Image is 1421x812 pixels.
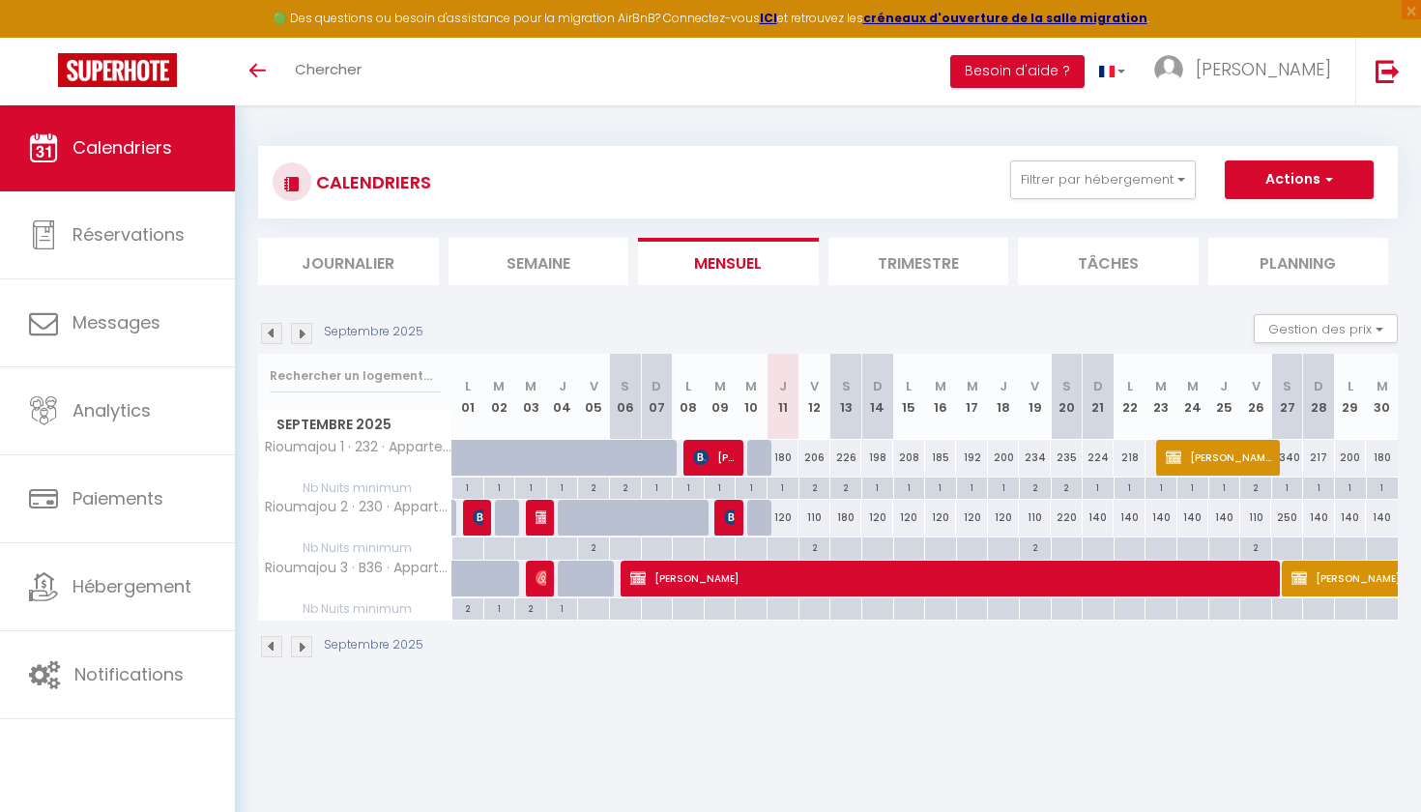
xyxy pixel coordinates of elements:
[1145,354,1177,440] th: 23
[988,354,1020,440] th: 18
[1303,440,1335,476] div: 217
[1177,478,1208,496] div: 1
[861,440,893,476] div: 198
[736,354,768,440] th: 10
[452,478,483,496] div: 1
[536,560,546,596] span: [PERSON_NAME]
[799,537,830,556] div: 2
[259,478,451,499] span: Nb Nuits minimum
[693,439,736,476] span: [PERSON_NAME]
[1271,440,1303,476] div: 340
[72,135,172,159] span: Calendriers
[578,537,609,556] div: 2
[768,500,799,536] div: 120
[1052,478,1083,496] div: 2
[893,440,925,476] div: 208
[724,499,735,536] span: [PERSON_NAME]
[1314,377,1323,395] abbr: D
[988,500,1020,536] div: 120
[768,440,799,476] div: 180
[493,377,505,395] abbr: M
[1335,500,1367,536] div: 140
[830,440,862,476] div: 226
[1252,377,1261,395] abbr: V
[610,478,641,496] div: 2
[893,500,925,536] div: 120
[324,323,423,341] p: Septembre 2025
[1083,500,1115,536] div: 140
[798,440,830,476] div: 206
[861,500,893,536] div: 120
[1377,377,1388,395] abbr: M
[830,478,861,496] div: 2
[673,354,705,440] th: 08
[1271,500,1303,536] div: 250
[295,59,362,79] span: Chercher
[452,354,484,440] th: 01
[673,478,704,496] div: 1
[638,238,819,285] li: Mensuel
[1271,354,1303,440] th: 27
[1283,377,1291,395] abbr: S
[830,354,862,440] th: 13
[1335,478,1366,496] div: 1
[324,636,423,654] p: Septembre 2025
[1209,478,1240,496] div: 1
[861,354,893,440] th: 14
[925,440,957,476] div: 185
[925,500,957,536] div: 120
[72,310,160,334] span: Messages
[547,478,578,496] div: 1
[1225,160,1374,199] button: Actions
[967,377,978,395] abbr: M
[957,478,988,496] div: 1
[590,377,598,395] abbr: V
[1335,354,1367,440] th: 29
[685,377,691,395] abbr: L
[1114,500,1145,536] div: 140
[768,478,798,496] div: 1
[280,38,376,105] a: Chercher
[1051,500,1083,536] div: 220
[810,377,819,395] abbr: V
[1366,440,1398,476] div: 180
[621,377,629,395] abbr: S
[745,377,757,395] abbr: M
[311,160,431,204] h3: CALENDRIERS
[641,354,673,440] th: 07
[1240,500,1272,536] div: 110
[536,499,546,536] span: [PERSON_NAME]
[258,238,439,285] li: Journalier
[1051,354,1083,440] th: 20
[950,55,1085,88] button: Besoin d'aide ?
[1177,354,1209,440] th: 24
[768,354,799,440] th: 11
[1083,478,1114,496] div: 1
[515,354,547,440] th: 03
[925,478,956,496] div: 1
[1366,500,1398,536] div: 140
[473,499,483,536] span: [PERSON_NAME]
[578,354,610,440] th: 05
[1145,500,1177,536] div: 140
[484,478,515,496] div: 1
[1145,478,1176,496] div: 1
[1062,377,1071,395] abbr: S
[1019,354,1051,440] th: 19
[956,440,988,476] div: 192
[828,238,1009,285] li: Trimestre
[863,10,1147,26] strong: créneaux d'ouverture de la salle migration
[1155,377,1167,395] abbr: M
[894,478,925,496] div: 1
[1083,354,1115,440] th: 21
[72,574,191,598] span: Hébergement
[798,354,830,440] th: 12
[642,478,673,496] div: 1
[1019,440,1051,476] div: 234
[1051,440,1083,476] div: 235
[893,354,925,440] th: 15
[652,377,661,395] abbr: D
[262,561,455,575] span: Rioumajou 3 · B36 · Appartement 6/8p - Proche télécabine
[1187,377,1199,395] abbr: M
[1240,354,1272,440] th: 26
